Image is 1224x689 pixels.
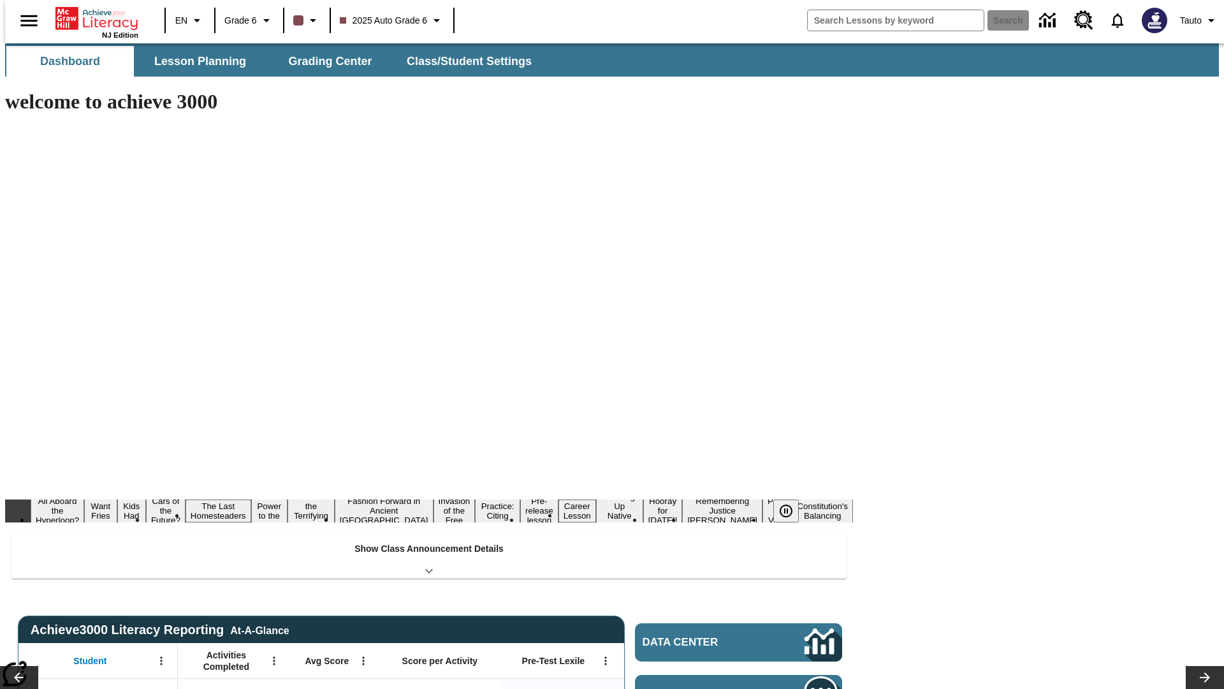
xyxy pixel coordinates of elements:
button: Open Menu [152,651,171,670]
button: Slide 6 Solar Power to the People [251,490,288,532]
img: Avatar [1142,8,1167,33]
button: Slide 8 Fashion Forward in Ancient Rome [335,494,433,527]
button: Dashboard [6,46,134,77]
div: At-A-Glance [230,623,289,637]
button: Slide 11 Pre-release lesson [520,494,558,527]
div: Home [55,4,138,39]
button: Slide 5 The Last Homesteaders [186,500,251,522]
div: SubNavbar [5,46,543,77]
span: NJ Edition [102,31,138,39]
button: Slide 17 The Constitution's Balancing Act [792,490,853,532]
a: Data Center [635,623,842,662]
a: Data Center [1031,3,1067,38]
button: Slide 15 Remembering Justice O'Connor [682,494,762,527]
button: Language: EN, Select a language [170,9,210,32]
div: Show Class Announcement Details [11,535,847,579]
span: Grade 6 [224,14,257,27]
button: Open side menu [10,2,48,40]
button: Grading Center [266,46,394,77]
span: EN [175,14,187,27]
div: Pause [773,500,812,522]
a: Notifications [1101,4,1134,37]
button: Class color is dark brown. Change class color [288,9,326,32]
button: Slide 16 Point of View [762,494,792,527]
button: Open Menu [354,651,373,670]
h1: welcome to achieve 3000 [5,90,853,114]
button: Lesson carousel, Next [1186,666,1224,689]
span: Pre-Test Lexile [522,655,585,667]
button: Slide 3 Dirty Jobs Kids Had To Do [117,480,146,542]
a: Resource Center, Will open in new tab [1067,3,1101,38]
button: Class: 2025 Auto Grade 6, Select your class [335,9,450,32]
button: Grade: Grade 6, Select a grade [219,9,279,32]
span: Score per Activity [402,655,478,667]
button: Slide 2 Do You Want Fries With That? [84,480,117,542]
button: Slide 1 All Aboard the Hyperloop? [31,494,84,527]
span: Activities Completed [184,649,268,672]
span: 2025 Auto Grade 6 [340,14,428,27]
div: SubNavbar [5,43,1219,77]
span: Avg Score [305,655,349,667]
button: Slide 9 The Invasion of the Free CD [433,485,476,537]
button: Pause [773,500,799,522]
a: Home [55,6,138,31]
button: Select a new avatar [1134,4,1175,37]
span: Tauto [1180,14,1202,27]
span: Achieve3000 Literacy Reporting [31,623,289,637]
button: Slide 4 Cars of the Future? [146,494,186,527]
button: Slide 12 Career Lesson [558,500,596,522]
button: Slide 7 Attack of the Terrifying Tomatoes [288,490,335,532]
button: Slide 10 Mixed Practice: Citing Evidence [475,490,520,532]
button: Class/Student Settings [397,46,542,77]
input: search field [808,10,984,31]
p: Show Class Announcement Details [354,542,504,556]
button: Open Menu [596,651,615,670]
button: Lesson Planning [136,46,264,77]
span: Data Center [643,636,762,649]
button: Open Menu [265,651,284,670]
button: Slide 14 Hooray for Constitution Day! [643,494,683,527]
button: Profile/Settings [1175,9,1224,32]
button: Slide 13 Cooking Up Native Traditions [596,490,643,532]
span: Student [73,655,106,667]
